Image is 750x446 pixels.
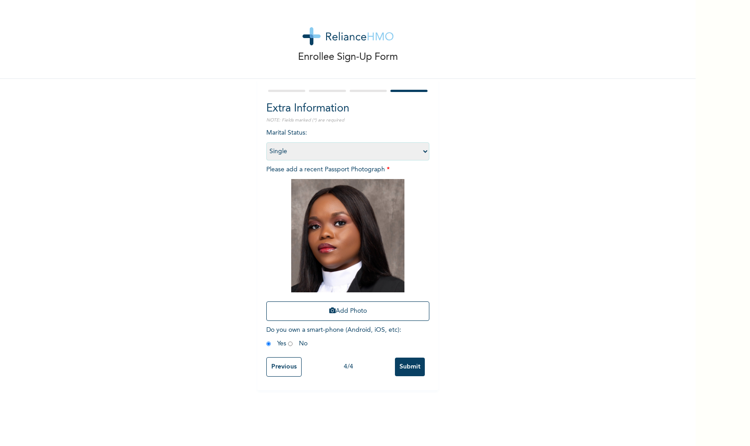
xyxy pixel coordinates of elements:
[266,130,429,155] span: Marital Status :
[298,50,398,65] p: Enrollee Sign-Up Form
[266,117,429,124] p: NOTE: Fields marked (*) are required
[266,357,302,377] input: Previous
[266,166,429,325] span: Please add a recent Passport Photograph
[266,101,429,117] h2: Extra Information
[302,362,395,372] div: 4 / 4
[291,179,404,292] img: Crop
[395,358,425,376] input: Submit
[266,301,429,321] button: Add Photo
[303,27,394,45] img: logo
[266,327,401,347] span: Do you own a smart-phone (Android, iOS, etc) : Yes No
